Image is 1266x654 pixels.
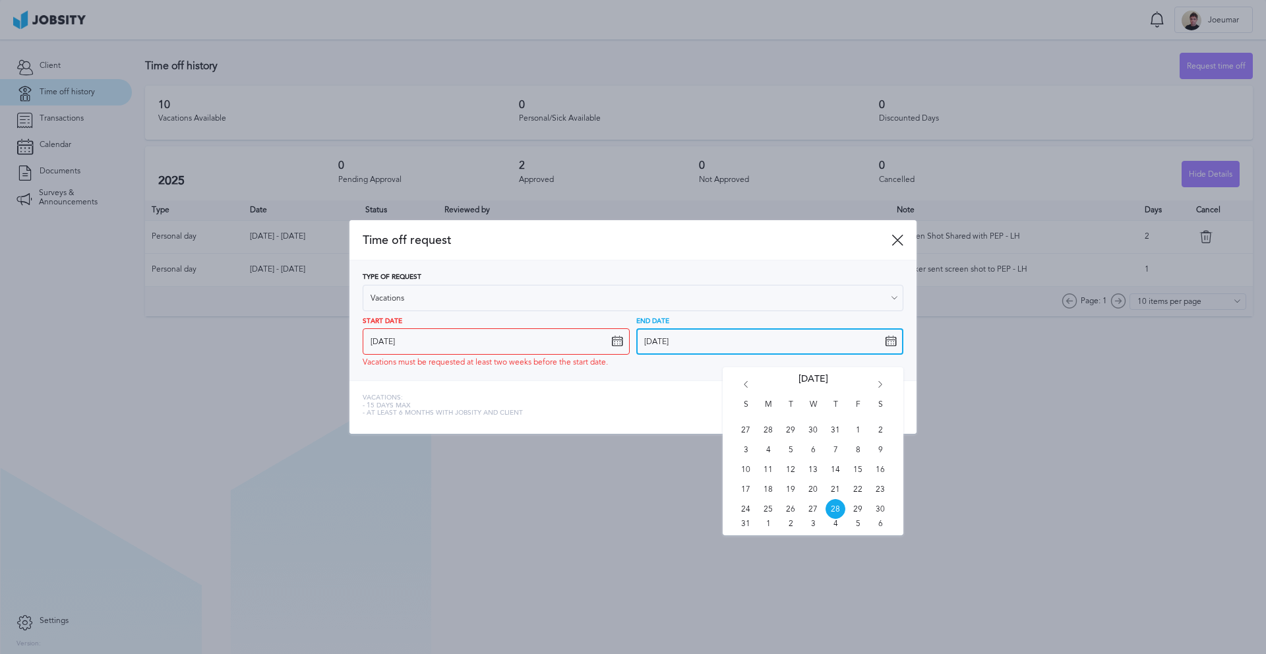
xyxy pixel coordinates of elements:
[781,519,800,529] span: Tue Sep 02 2025
[758,479,778,499] span: Mon Aug 18 2025
[826,400,845,420] span: T
[870,479,890,499] span: Sat Aug 23 2025
[848,499,868,519] span: Fri Aug 29 2025
[736,420,756,440] span: Sun Jul 27 2025
[736,440,756,460] span: Sun Aug 03 2025
[803,460,823,479] span: Wed Aug 13 2025
[848,479,868,499] span: Fri Aug 22 2025
[736,499,756,519] span: Sun Aug 24 2025
[826,479,845,499] span: Thu Aug 21 2025
[758,420,778,440] span: Mon Jul 28 2025
[803,420,823,440] span: Wed Jul 30 2025
[870,519,890,529] span: Sat Sep 06 2025
[848,440,868,460] span: Fri Aug 08 2025
[781,420,800,440] span: Tue Jul 29 2025
[363,394,523,402] span: Vacations:
[870,400,890,420] span: S
[740,381,752,393] i: Go back 1 month
[363,358,608,367] span: Vacations must be requested at least two weeks before the start date.
[363,318,402,326] span: Start Date
[736,460,756,479] span: Sun Aug 10 2025
[826,440,845,460] span: Thu Aug 07 2025
[363,409,523,417] span: - At least 6 months with jobsity and client
[803,519,823,529] span: Wed Sep 03 2025
[803,499,823,519] span: Wed Aug 27 2025
[736,479,756,499] span: Sun Aug 17 2025
[781,479,800,499] span: Tue Aug 19 2025
[826,460,845,479] span: Thu Aug 14 2025
[870,420,890,440] span: Sat Aug 02 2025
[870,460,890,479] span: Sat Aug 16 2025
[870,440,890,460] span: Sat Aug 09 2025
[826,519,845,529] span: Thu Sep 04 2025
[758,400,778,420] span: M
[848,460,868,479] span: Fri Aug 15 2025
[803,479,823,499] span: Wed Aug 20 2025
[870,499,890,519] span: Sat Aug 30 2025
[848,400,868,420] span: F
[848,519,868,529] span: Fri Sep 05 2025
[781,400,800,420] span: T
[781,460,800,479] span: Tue Aug 12 2025
[736,519,756,529] span: Sun Aug 31 2025
[803,400,823,420] span: W
[799,374,828,400] span: [DATE]
[826,420,845,440] span: Thu Jul 31 2025
[758,440,778,460] span: Mon Aug 04 2025
[826,499,845,519] span: Thu Aug 28 2025
[781,440,800,460] span: Tue Aug 05 2025
[363,233,891,247] span: Time off request
[758,519,778,529] span: Mon Sep 01 2025
[803,440,823,460] span: Wed Aug 06 2025
[736,400,756,420] span: S
[874,381,886,393] i: Go forward 1 month
[363,402,523,410] span: - 15 days max
[363,274,421,282] span: Type of Request
[636,318,669,326] span: End Date
[781,499,800,519] span: Tue Aug 26 2025
[848,420,868,440] span: Fri Aug 01 2025
[758,460,778,479] span: Mon Aug 11 2025
[758,499,778,519] span: Mon Aug 25 2025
